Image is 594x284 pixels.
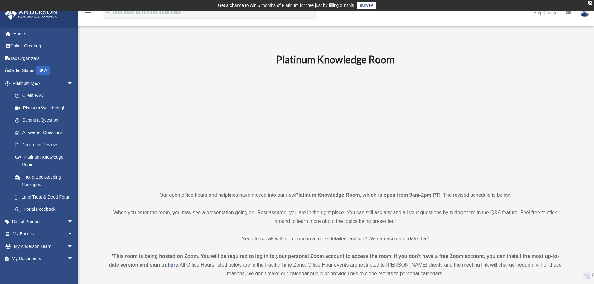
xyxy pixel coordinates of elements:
[4,52,83,65] a: Tax Organizers
[107,252,564,278] div: All Office Hours listed below are in the Pacific Time Zone. Office Hour events are restricted to ...
[9,151,80,171] a: Platinum Knowledge Room
[67,253,80,265] span: arrow_drop_down
[67,77,80,90] span: arrow_drop_down
[9,114,83,127] a: Submit a Question
[84,9,92,16] i: menu
[36,66,50,75] div: NEW
[9,191,83,203] a: Land Trust & Deed Forum
[9,89,83,102] a: Client FAQ
[357,2,376,9] a: survey
[218,2,354,9] div: Get a chance to win 6 months of Platinum for free just by filling out this
[67,215,80,228] span: arrow_drop_down
[67,228,80,241] span: arrow_drop_down
[295,192,439,198] strong: Platinum Knowledge Room, which is open from 9am-2pm PT
[67,240,80,253] span: arrow_drop_down
[9,126,83,139] a: Answered Questions
[107,234,564,243] p: Need to speak with someone in a more detailed fashion? We can accommodate that!
[9,203,83,216] a: Portal Feedback
[4,253,83,265] a: My Documentsarrow_drop_down
[3,7,59,20] img: Anderson Advisors Platinum Portal
[580,8,589,17] img: User Pic
[4,40,83,52] a: Online Ordering
[167,262,178,267] a: here
[107,208,564,226] p: When you enter the room, you may see a presentation going on. Rest assured, you are in the right ...
[4,215,83,228] a: Digital Productsarrow_drop_down
[107,191,564,200] p: Our open office hours and helplines have moved into our new ! The revised schedule is below.
[9,171,83,191] a: Tax & Bookkeeping Packages
[178,262,179,267] strong: .
[4,27,83,40] a: Home
[9,102,83,114] a: Platinum Walkthrough
[588,1,592,5] div: close
[4,77,83,89] a: Platinum Q&Aarrow_drop_down
[9,139,83,151] a: Document Review
[109,253,559,267] strong: *This room is being hosted on Zoom. You will be required to log in to your personal Zoom account ...
[242,74,429,179] iframe: 231110_Toby_KnowledgeRoom
[4,65,83,77] a: Order StatusNEW
[276,53,394,65] b: Platinum Knowledge Room
[4,228,83,240] a: My Entitiesarrow_drop_down
[84,11,92,16] a: menu
[104,8,111,15] i: search
[4,240,83,253] a: My Anderson Teamarrow_drop_down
